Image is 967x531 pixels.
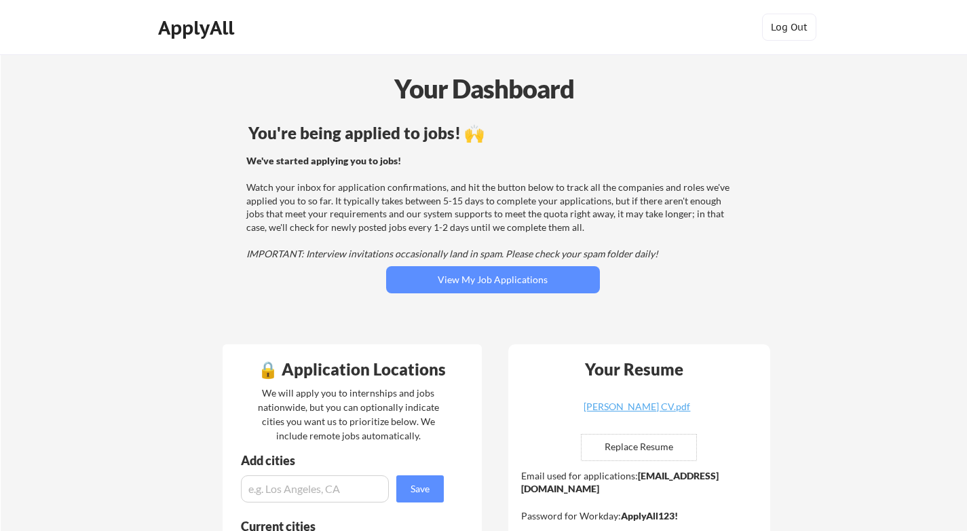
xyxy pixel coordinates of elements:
div: Your Dashboard [1,69,967,108]
strong: We've started applying you to jobs! [246,155,401,166]
em: IMPORTANT: Interview invitations occasionally land in spam. Please check your spam folder daily! [246,248,658,259]
button: Log Out [762,14,816,41]
button: View My Job Applications [386,266,600,293]
a: [PERSON_NAME] CV.pdf [556,402,718,423]
div: 🔒 Application Locations [226,361,478,378]
div: Add cities [241,454,447,466]
div: [PERSON_NAME] CV.pdf [556,402,718,411]
div: ApplyAll [158,16,238,39]
div: You're being applied to jobs! 🙌 [248,125,738,141]
input: e.g. Los Angeles, CA [241,475,389,502]
button: Save [396,475,444,502]
div: Your Resume [567,361,702,378]
strong: ApplyAll123! [621,510,678,521]
strong: [EMAIL_ADDRESS][DOMAIN_NAME] [521,470,719,495]
div: We will apply you to internships and jobs nationwide, but you can optionally indicate cities you ... [255,386,442,443]
div: Watch your inbox for application confirmations, and hit the button below to track all the compani... [246,154,736,261]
